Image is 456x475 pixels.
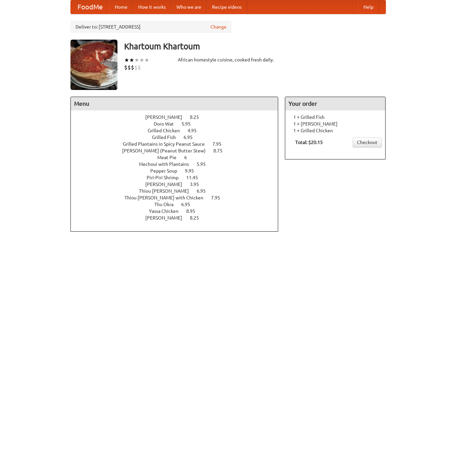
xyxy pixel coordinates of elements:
[133,0,171,14] a: How it works
[109,0,133,14] a: Home
[145,215,189,221] span: [PERSON_NAME]
[178,56,278,63] div: African homestyle cuisine, cooked fresh daily.
[184,155,194,160] span: 6
[129,56,134,64] li: ★
[285,97,385,110] h4: Your order
[197,161,212,167] span: 5.95
[184,135,199,140] span: 6.95
[154,121,181,127] span: Doro Wat
[123,141,211,147] span: Grilled Plantains in Spicy Peanut Sauce
[124,64,128,71] li: $
[70,21,232,33] div: Deliver to: [STREET_ADDRESS]
[190,215,206,221] span: 8.25
[123,141,234,147] a: Grilled Plantains in Spicy Peanut Sauce 7.95
[71,97,278,110] h4: Menu
[154,202,180,207] span: Thu Okra
[152,135,205,140] a: Grilled Fish 6.95
[185,168,201,174] span: 9.95
[154,121,203,127] a: Doro Wat 5.95
[147,175,210,180] a: Piri-Piri Shrimp 11.45
[139,161,218,167] a: Mechoui with Plantains 5.95
[122,148,235,153] a: [PERSON_NAME] (Peanut Butter Stew) 8.75
[139,188,196,194] span: Thiou [PERSON_NAME]
[145,215,211,221] a: [PERSON_NAME] 8.25
[207,0,247,14] a: Recipe videos
[149,208,208,214] a: Yassa Chicken 8.95
[139,56,144,64] li: ★
[181,202,197,207] span: 6.95
[124,195,233,200] a: Thiou [PERSON_NAME] with Chicken 7.95
[150,168,206,174] a: Pepper Soup 9.95
[149,208,185,214] span: Yassa Chicken
[145,114,189,120] span: [PERSON_NAME]
[186,208,202,214] span: 8.95
[145,182,189,187] span: [PERSON_NAME]
[353,137,382,147] a: Checkout
[188,128,203,133] span: 4.95
[295,140,323,145] b: Total: $20.15
[171,0,207,14] a: Who we are
[182,121,197,127] span: 5.95
[71,0,109,14] a: FoodMe
[138,64,141,71] li: $
[213,148,229,153] span: 8.75
[70,40,117,90] img: angular.jpg
[150,168,184,174] span: Pepper Soup
[144,56,149,64] li: ★
[131,64,134,71] li: $
[128,64,131,71] li: $
[157,155,183,160] span: Meat Pie
[147,175,185,180] span: Piri-Piri Shrimp
[157,155,199,160] a: Meat Pie 6
[289,114,382,121] li: 1 × Grilled Fish
[197,188,212,194] span: 6.95
[148,128,209,133] a: Grilled Chicken 4.95
[152,135,183,140] span: Grilled Fish
[289,127,382,134] li: 1 × Grilled Chicken
[124,56,129,64] li: ★
[212,141,228,147] span: 7.95
[186,175,205,180] span: 11.45
[358,0,379,14] a: Help
[145,182,211,187] a: [PERSON_NAME] 3.95
[134,56,139,64] li: ★
[210,23,226,30] a: Change
[190,114,206,120] span: 8.25
[190,182,206,187] span: 3.95
[124,40,386,53] h3: Khartoum Khartoum
[148,128,187,133] span: Grilled Chicken
[134,64,138,71] li: $
[139,161,196,167] span: Mechoui with Plantains
[154,202,203,207] a: Thu Okra 6.95
[122,148,212,153] span: [PERSON_NAME] (Peanut Butter Stew)
[124,195,210,200] span: Thiou [PERSON_NAME] with Chicken
[139,188,218,194] a: Thiou [PERSON_NAME] 6.95
[211,195,227,200] span: 7.95
[145,114,211,120] a: [PERSON_NAME] 8.25
[289,121,382,127] li: 1 × [PERSON_NAME]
